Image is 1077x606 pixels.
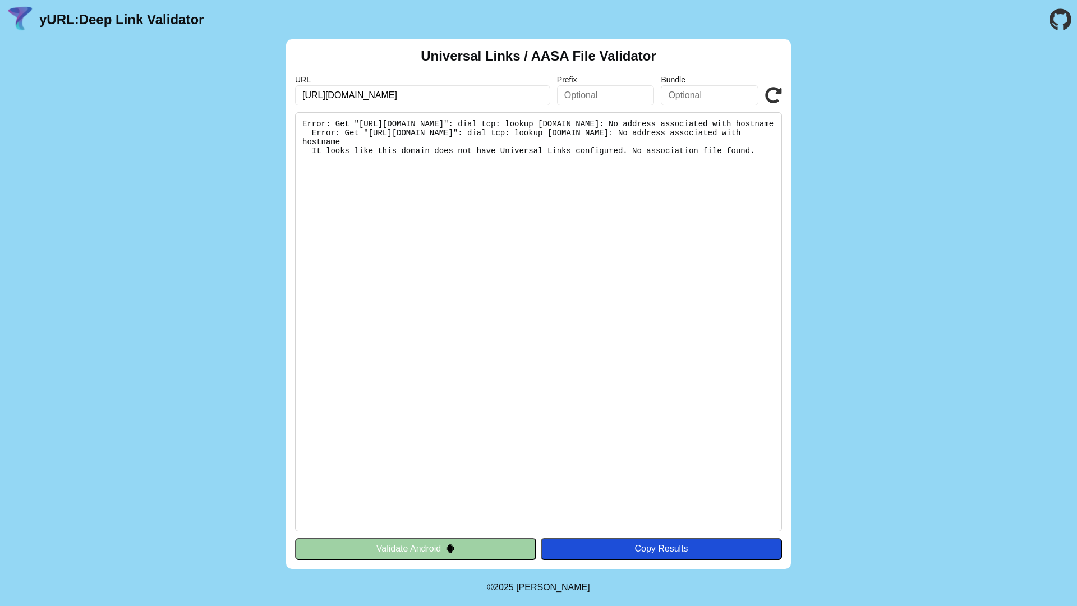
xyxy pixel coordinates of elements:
[516,582,590,592] a: Michael Ibragimchayev's Personal Site
[557,85,655,105] input: Optional
[6,5,35,34] img: yURL Logo
[295,75,550,84] label: URL
[661,75,758,84] label: Bundle
[557,75,655,84] label: Prefix
[295,112,782,531] pre: Error: Get "[URL][DOMAIN_NAME]": dial tcp: lookup [DOMAIN_NAME]: No address associated with hostn...
[295,538,536,559] button: Validate Android
[661,85,758,105] input: Optional
[546,544,776,554] div: Copy Results
[295,85,550,105] input: Required
[494,582,514,592] span: 2025
[541,538,782,559] button: Copy Results
[39,12,204,27] a: yURL:Deep Link Validator
[445,544,455,553] img: droidIcon.svg
[421,48,656,64] h2: Universal Links / AASA File Validator
[487,569,590,606] footer: ©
